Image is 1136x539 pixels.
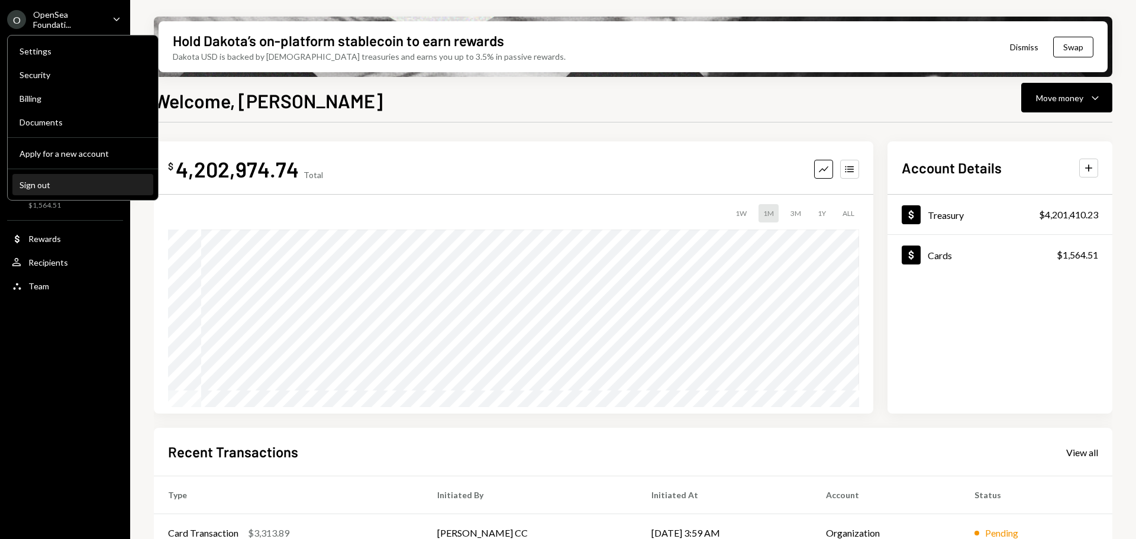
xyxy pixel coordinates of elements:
div: 1W [731,204,751,222]
a: Documents [12,111,153,133]
div: ALL [838,204,859,222]
div: Hold Dakota’s on-platform stablecoin to earn rewards [173,31,504,50]
div: $1,564.51 [28,201,61,211]
button: Swap [1053,37,1093,57]
div: Billing [20,93,146,104]
h2: Recent Transactions [168,442,298,461]
h1: Welcome, [PERSON_NAME] [154,89,383,112]
div: Treasury [928,209,964,221]
div: Dakota USD is backed by [DEMOGRAPHIC_DATA] treasuries and earns you up to 3.5% in passive rewards. [173,50,566,63]
div: Team [28,281,49,291]
div: Apply for a new account [20,149,146,159]
button: Move money [1021,83,1112,112]
div: 1Y [813,204,831,222]
th: Account [812,476,960,514]
a: Team [7,275,123,296]
a: View all [1066,446,1098,459]
div: Documents [20,117,146,127]
button: Sign out [12,175,153,196]
div: Move money [1036,92,1083,104]
th: Initiated At [637,476,812,514]
th: Initiated By [423,476,637,514]
a: Billing [12,88,153,109]
div: Total [304,170,323,180]
button: Apply for a new account [12,143,153,164]
th: Status [960,476,1112,514]
div: $ [168,160,173,172]
a: Treasury$4,201,410.23 [887,195,1112,234]
div: Settings [20,46,146,56]
a: Security [12,64,153,85]
div: OpenSea Foundati... [33,9,103,30]
button: Dismiss [995,33,1053,61]
a: Cards$1,564.51 [887,235,1112,275]
h2: Account Details [902,158,1002,177]
div: 3M [786,204,806,222]
div: Security [20,70,146,80]
a: Recipients [7,251,123,273]
div: View all [1066,447,1098,459]
div: 1M [759,204,779,222]
div: O [7,10,26,29]
div: $4,201,410.23 [1039,208,1098,222]
div: Cards [928,250,952,261]
div: $1,564.51 [1057,248,1098,262]
div: Recipients [28,257,68,267]
div: Rewards [28,234,61,244]
a: Rewards [7,228,123,249]
th: Type [154,476,423,514]
div: 4,202,974.74 [176,156,299,182]
a: Settings [12,40,153,62]
div: Sign out [20,180,146,190]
